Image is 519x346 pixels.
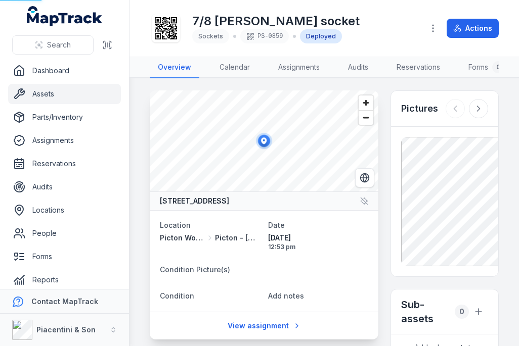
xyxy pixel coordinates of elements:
div: 0 [492,61,504,73]
span: Condition [160,291,194,300]
button: Zoom in [359,95,373,110]
strong: [STREET_ADDRESS] [160,196,229,206]
span: Sockets [198,32,223,40]
a: Reservations [388,57,448,78]
button: Actions [447,19,499,38]
div: Deployed [300,29,342,43]
a: Dashboard [8,61,121,81]
a: Forms0 [460,57,512,78]
canvas: Map [150,90,378,191]
a: View assignment [221,316,308,335]
h2: Sub-assets [401,298,451,326]
a: Picton Workshops & BaysPicton - [GEOGRAPHIC_DATA] [160,233,260,243]
span: Search [47,40,71,50]
a: Reports [8,270,121,290]
button: Switch to Satellite View [355,168,374,187]
button: Zoom out [359,110,373,125]
a: Overview [150,57,199,78]
strong: Contact MapTrack [31,297,98,306]
a: Calendar [211,57,258,78]
span: Date [268,221,285,229]
a: Forms [8,246,121,267]
h3: Pictures [401,102,438,116]
h1: 7/8 [PERSON_NAME] socket [192,13,360,29]
a: Assignments [8,130,121,151]
a: Reservations [8,154,121,174]
div: PS-0859 [240,29,289,43]
a: Parts/Inventory [8,107,121,127]
a: Locations [8,200,121,220]
a: People [8,223,121,243]
a: MapTrack [27,6,103,26]
div: 0 [455,305,469,319]
a: Assignments [270,57,328,78]
button: Search [12,35,94,55]
span: Location [160,221,191,229]
span: 12:53 pm [268,243,368,251]
span: Picton - [GEOGRAPHIC_DATA] [215,233,260,243]
span: [DATE] [268,233,368,243]
a: Audits [340,57,376,78]
span: Picton Workshops & Bays [160,233,205,243]
a: Audits [8,177,121,197]
span: Add notes [268,291,304,300]
strong: Piacentini & Son [36,325,96,334]
span: Condition Picture(s) [160,265,230,274]
a: Assets [8,84,121,104]
time: 9/10/2025, 12:53:52 pm [268,233,368,251]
